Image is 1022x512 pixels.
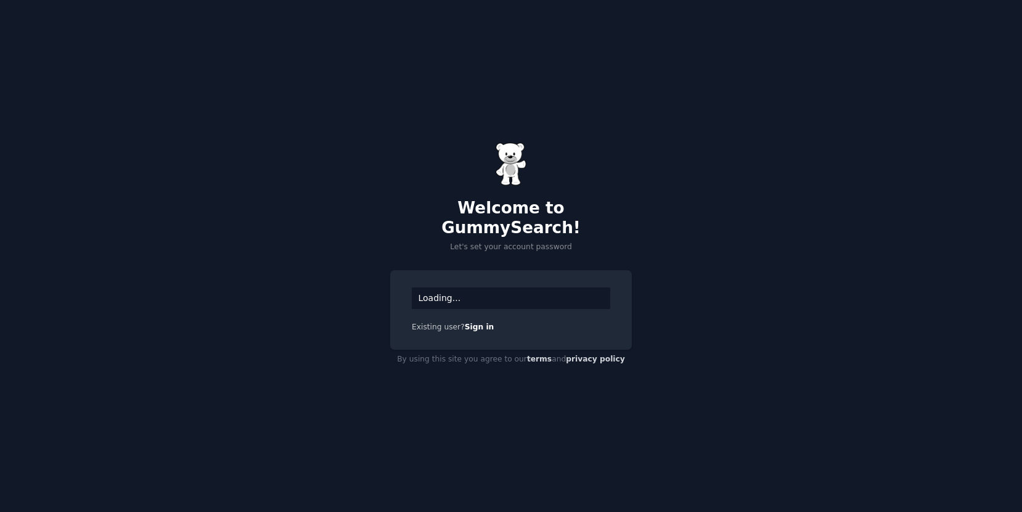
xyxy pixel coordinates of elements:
a: Sign in [465,323,494,331]
a: terms [527,355,552,363]
img: Gummy Bear [496,142,526,186]
span: Existing user? [412,323,465,331]
h2: Welcome to GummySearch! [390,199,632,237]
div: By using this site you agree to our and [390,350,632,370]
p: Let's set your account password [390,242,632,253]
a: privacy policy [566,355,625,363]
div: Loading... [412,287,610,309]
